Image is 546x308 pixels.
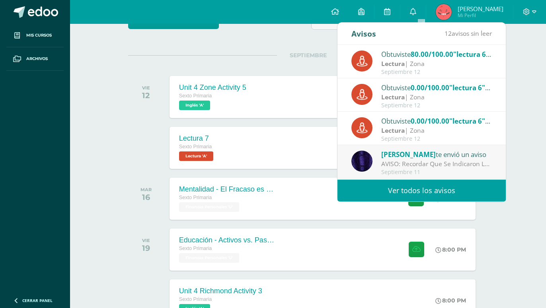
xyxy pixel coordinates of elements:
[449,116,490,126] span: "lectura 6"
[142,91,150,100] div: 12
[179,246,212,251] span: Sexto Primaria
[351,151,372,172] img: 31877134f281bf6192abd3481bfb2fdd.png
[179,93,212,99] span: Sexto Primaria
[381,69,492,76] div: Septiembre 12
[26,32,52,39] span: Mis cursos
[179,83,246,92] div: Unit 4 Zone Activity 5
[381,116,492,126] div: Obtuviste en
[445,29,492,38] span: avisos sin leer
[381,126,492,135] div: | Zona
[381,159,492,169] div: AVISO: Recordar Que Se Indicaron Las Paginas A Estudiar Para La Actividad De Zona. Tomar En Cuent...
[140,187,152,192] div: MAR
[381,169,492,176] div: Septiembre 11
[381,59,405,68] strong: Lectura
[381,49,492,59] div: Obtuviste en
[179,253,239,263] span: Finanzas Personales 'U'
[179,185,275,194] div: Mentalidad - El Fracaso es mi Maestro
[435,246,466,253] div: 8:00 PM
[381,126,405,135] strong: Lectura
[411,50,453,59] span: 80.00/100.00
[22,298,53,303] span: Cerrar panel
[458,5,503,13] span: [PERSON_NAME]
[337,180,506,201] a: Ver todos los avisos
[6,47,64,71] a: Archivos
[435,297,466,304] div: 8:00 PM
[411,116,449,126] span: 0.00/100.00
[445,29,452,38] span: 12
[381,150,436,159] span: [PERSON_NAME]
[179,236,275,244] div: Educación - Activos vs. Pasivos: El Juego
[179,151,213,161] span: Lectura 'A'
[277,52,339,59] span: SEPTIEMBRE
[381,136,492,142] div: Septiembre 12
[458,12,503,19] span: Mi Perfil
[411,83,449,92] span: 0.00/100.00
[26,56,48,62] span: Archivos
[449,83,490,92] span: "lectura 6"
[381,149,492,159] div: te envió un aviso
[381,59,492,68] div: | Zona
[142,85,150,91] div: VIE
[453,50,491,59] span: "lectura 6"
[436,4,452,20] img: 09db4386046594922c35f90e2262db7a.png
[381,102,492,109] div: Septiembre 12
[179,296,212,302] span: Sexto Primaria
[179,134,215,143] div: Lectura 7
[179,202,239,212] span: Finanzas Personales 'U'
[381,93,405,101] strong: Lectura
[381,82,492,93] div: Obtuviste en
[179,144,212,149] span: Sexto Primaria
[6,24,64,47] a: Mis cursos
[179,101,210,110] span: Inglés 'A'
[140,192,152,202] div: 16
[351,23,376,45] div: Avisos
[179,195,212,200] span: Sexto Primaria
[142,243,150,253] div: 19
[381,93,492,102] div: | Zona
[179,287,262,295] div: Unit 4 Richmond Activity 3
[142,238,150,243] div: VIE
